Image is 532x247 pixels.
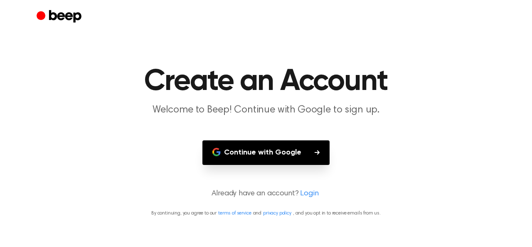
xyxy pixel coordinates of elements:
[53,67,479,97] h1: Create an Account
[106,103,426,117] p: Welcome to Beep! Continue with Google to sign up.
[202,140,330,165] button: Continue with Google
[218,211,251,216] a: terms of service
[10,188,522,200] p: Already have an account?
[263,211,291,216] a: privacy policy
[10,210,522,217] p: By continuing, you agree to our and , and you opt in to receive emails from us.
[37,9,84,25] a: Beep
[300,188,318,200] a: Login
